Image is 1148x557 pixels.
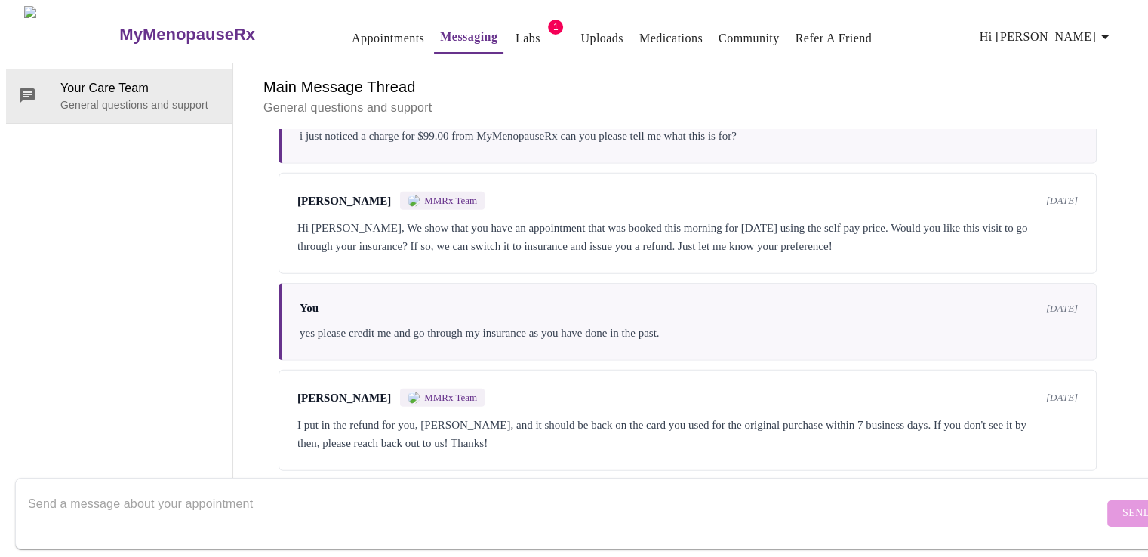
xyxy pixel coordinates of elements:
span: 1 [548,20,563,35]
span: MMRx Team [424,195,477,207]
span: [PERSON_NAME] [297,195,391,208]
h6: Main Message Thread [263,75,1112,99]
a: Messaging [440,26,497,48]
a: Community [719,28,780,49]
a: Medications [639,28,703,49]
span: [DATE] [1046,303,1078,315]
a: Uploads [580,28,623,49]
img: MMRX [408,195,420,207]
div: I put in the refund for you, [PERSON_NAME], and it should be back on the card you used for the or... [297,416,1078,452]
a: MyMenopauseRx [118,8,315,61]
textarea: Send a message about your appointment [28,489,1103,537]
a: Labs [516,28,540,49]
button: Hi [PERSON_NAME] [974,22,1120,52]
div: i just noticed a charge for $99.00 from MyMenopauseRx can you please tell me what this is for? [300,127,1078,145]
span: You [300,302,319,315]
button: Messaging [434,22,503,54]
a: Refer a Friend [796,28,873,49]
button: Medications [633,23,709,54]
img: MMRX [408,392,420,404]
button: Refer a Friend [789,23,879,54]
button: Community [712,23,786,54]
div: yes please credit me and go through my insurance as you have done in the past. [300,324,1078,342]
span: [DATE] [1046,392,1078,404]
span: Hi [PERSON_NAME] [980,26,1114,48]
h3: MyMenopauseRx [119,25,255,45]
p: General questions and support [60,97,220,112]
span: [DATE] [1046,195,1078,207]
span: MMRx Team [424,392,477,404]
p: General questions and support [263,99,1112,117]
a: Appointments [352,28,424,49]
span: Your Care Team [60,79,220,97]
button: Labs [503,23,552,54]
div: Your Care TeamGeneral questions and support [6,69,232,123]
div: Hi [PERSON_NAME], We show that you have an appointment that was booked this morning for [DATE] us... [297,219,1078,255]
button: Appointments [346,23,430,54]
button: Uploads [574,23,629,54]
img: MyMenopauseRx Logo [24,6,118,63]
span: [PERSON_NAME] [297,392,391,405]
